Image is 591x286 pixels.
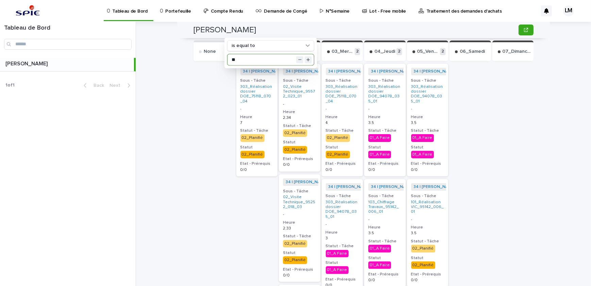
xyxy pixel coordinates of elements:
p: 03_Mercredi [332,49,354,54]
a: 303_Réalisation dossier DOE_94078_035_01 [411,84,444,104]
p: - [240,107,274,111]
a: 34 | [PERSON_NAME] | 2025 [414,69,469,74]
p: is equal to [232,43,255,49]
img: svstPd6MQfCT1uX1QGkG [14,4,42,18]
a: 34 | [PERSON_NAME] | 2025 [371,69,426,74]
p: 07_Dimanche [503,49,531,54]
h3: Statut [326,145,359,150]
div: 01_A Faire [411,134,434,142]
a: 34 | [PERSON_NAME] | 2025 Sous - Tâche02_Visite Technique_95252_018_03 -Heure2.33Statut - Tâche02... [279,174,320,282]
div: 02_Planifié [283,129,307,137]
p: - [283,102,316,107]
h3: Heure [411,114,444,120]
p: 0/0 [326,168,359,172]
h3: Etat - Prérequis [326,161,359,166]
h3: Heure [326,230,359,235]
h3: Statut [283,250,316,256]
p: 05_Vendredi [417,49,439,54]
p: None [204,49,216,54]
h3: Sous - Tâche [283,78,316,83]
p: 4 [326,121,359,125]
div: 02_Planifié [411,245,435,252]
a: 34 | [PERSON_NAME] | 2025 Sous - Tâche303_Réalisation dossier DOE_94078_035_01 -Heure3.5Statut - ... [407,64,449,176]
div: LM [563,5,574,16]
div: 01_A Faire [368,151,391,158]
div: 01_A Faire [411,151,434,158]
p: 04_Jeudi [374,49,395,54]
p: 3.5 [368,121,402,125]
a: 34 | [PERSON_NAME] | 2025 [414,185,469,189]
h3: Etat - Prérequis [240,161,274,166]
h3: Statut - Tâche [411,239,444,244]
p: 0/0 [283,273,316,278]
p: 3.5 [368,231,402,236]
h3: Sous - Tâche [411,193,444,199]
div: 01_A Faire [326,266,349,274]
a: 34 | [PERSON_NAME] | 2025 Sous - Tâche303_Réalisation dossier DOE_75118_070_04 -Heure4Statut - Tâ... [322,64,363,176]
h1: Tableau de Bord [4,25,132,32]
p: - [411,107,444,111]
p: 06_Samedi [460,49,485,54]
h3: Etat - Prérequis [326,277,359,282]
a: 34 | [PERSON_NAME] | 2025 [286,69,341,74]
div: 02_Planifié [240,151,265,158]
a: 34 | [PERSON_NAME] | 2025 Sous - Tâche02_Visite Technique_95572_023_01 -Heure2.34Statut - Tâche02... [279,64,320,172]
p: - [326,222,359,227]
p: 2 [396,48,402,55]
div: 02_Planifié [326,134,350,142]
div: 02_Planifié [411,261,435,269]
h3: Statut [240,145,274,150]
a: 34 | [PERSON_NAME] | 2025 Sous - Tâche303_Réalisation dossier DOE_75118_070_04 -Heure7Statut - Tâ... [236,64,278,176]
p: [PERSON_NAME] [5,59,49,67]
p: 0/0 [411,278,444,283]
h3: Heure [326,114,359,120]
span: Next [109,83,124,88]
h3: Statut - Tâche [240,128,274,133]
h3: Heure [368,225,402,230]
p: 2 [440,48,445,55]
p: 0/0 [368,278,402,283]
h3: Statut [411,255,444,261]
h3: Sous - Tâche [326,193,359,199]
h3: Etat - Prérequis [368,272,402,277]
div: 02_Planifié [283,146,307,154]
h3: Sous - Tâche [368,193,402,199]
button: Back [78,82,107,89]
button: Decrement value [296,56,303,63]
p: - [368,107,402,111]
p: - [326,107,359,111]
p: - [283,212,316,217]
a: 34 | [PERSON_NAME] | 2025 [243,69,299,74]
button: Next [107,82,136,89]
p: - [368,217,402,222]
h3: Statut - Tâche [368,239,402,244]
div: 02_Planifié [326,151,350,158]
a: 34 | [PERSON_NAME] | 2025 Sous - Tâche303_Réalisation dossier DOE_94078_035_01 -Heure3.5Statut - ... [364,64,406,176]
p: 3.5 [411,231,444,236]
div: 02_Planifié [240,134,265,142]
h3: Statut - Tâche [326,128,359,133]
p: - [411,217,444,222]
h3: Etat - Prérequis [283,267,316,272]
h3: Sous - Tâche [326,78,359,83]
p: 7 [240,121,274,125]
h3: Etat - Prérequis [368,161,402,166]
a: 101_Réalisation VIC_95142_006_01 [411,200,444,214]
a: 303_Réalisation dossier DOE_94078_035_01 [368,84,402,104]
h3: Statut [283,140,316,145]
h3: Heure [368,114,402,120]
h3: Heure [283,109,316,115]
p: 0/0 [368,168,402,172]
h2: [PERSON_NAME] [193,25,256,35]
a: 103_Chiffrage Travaux_95142_006_01 [368,200,402,214]
a: 02_Visite Technique_95572_023_01 [283,84,316,99]
h3: Statut - Tâche [411,128,444,133]
div: Search [4,39,132,50]
div: 02_Planifié [283,256,307,264]
span: Back [89,83,104,88]
a: 34 | [PERSON_NAME] | 2025 [371,185,426,189]
a: 303_Réalisation dossier DOE_75118_070_04 [326,84,359,104]
h3: Statut - Tâche [283,234,316,239]
p: 2.33 [283,226,316,231]
h3: Statut [326,260,359,266]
